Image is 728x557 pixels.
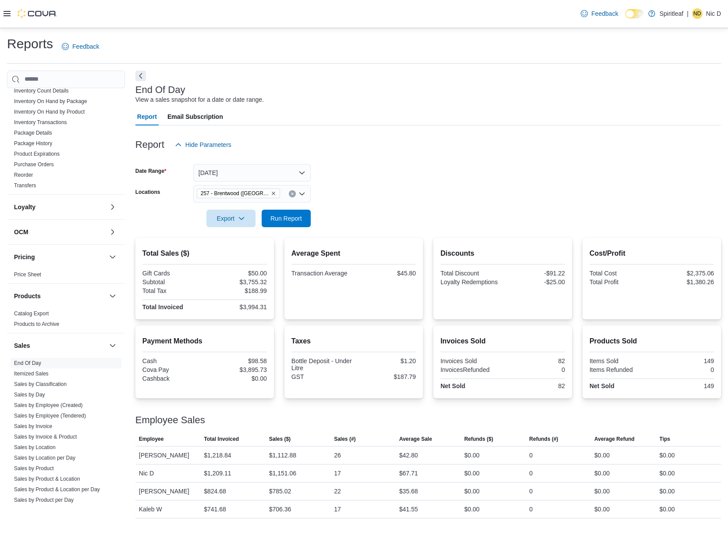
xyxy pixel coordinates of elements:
[464,486,479,496] div: $0.00
[14,310,49,317] span: Catalog Export
[14,311,49,317] a: Catalog Export
[14,486,100,493] a: Sales by Product & Location per Day
[464,436,493,443] span: Refunds ($)
[529,436,558,443] span: Refunds (#)
[14,402,83,408] a: Sales by Employee (Created)
[14,292,106,300] button: Products
[18,9,57,18] img: Cova
[594,468,610,478] div: $0.00
[14,253,35,261] h3: Pricing
[142,303,183,311] strong: Total Invoiced
[440,357,501,364] div: Invoices Sold
[14,496,74,503] span: Sales by Product per Day
[14,182,36,189] span: Transfers
[291,373,352,380] div: GST
[693,8,701,19] span: ND
[355,373,416,380] div: $187.79
[14,465,54,471] a: Sales by Product
[201,189,269,198] span: 257 - Brentwood ([GEOGRAPHIC_DATA])
[14,341,106,350] button: Sales
[653,366,714,373] div: 0
[14,140,52,146] a: Package History
[135,139,164,150] h3: Report
[206,270,267,277] div: $50.00
[204,436,239,443] span: Total Invoiced
[14,228,28,236] h3: OCM
[14,130,52,136] a: Package Details
[14,360,41,367] span: End Of Day
[440,366,501,373] div: InvoicesRefunded
[142,270,203,277] div: Gift Cards
[14,413,86,419] a: Sales by Employee (Tendered)
[204,486,226,496] div: $824.68
[291,270,352,277] div: Transaction Average
[289,190,296,197] button: Clear input
[206,303,267,311] div: $3,994.31
[142,248,267,259] h2: Total Sales ($)
[7,269,125,283] div: Pricing
[687,8,689,19] p: |
[135,446,200,464] div: [PERSON_NAME]
[355,357,416,364] div: $1.20
[660,504,675,514] div: $0.00
[504,278,565,286] div: -$25.00
[14,228,106,236] button: OCM
[270,214,302,223] span: Run Report
[7,308,125,333] div: Products
[14,341,30,350] h3: Sales
[14,321,59,327] a: Products to Archive
[135,71,146,81] button: Next
[594,486,610,496] div: $0.00
[14,98,87,105] span: Inventory On Hand by Package
[107,291,118,301] button: Products
[14,253,106,261] button: Pricing
[269,468,296,478] div: $1,151.06
[142,278,203,286] div: Subtotal
[135,85,185,95] h3: End Of Day
[193,164,311,182] button: [DATE]
[14,119,67,126] span: Inventory Transactions
[653,382,714,389] div: 149
[14,444,56,450] a: Sales by Location
[14,182,36,189] a: Transfers
[142,336,267,346] h2: Payment Methods
[577,5,621,22] a: Feedback
[14,271,41,278] a: Price Sheet
[142,357,203,364] div: Cash
[399,436,432,443] span: Average Sale
[440,278,501,286] div: Loyalty Redemptions
[135,415,205,425] h3: Employee Sales
[529,504,533,514] div: 0
[206,366,267,373] div: $3,895.73
[14,454,75,461] span: Sales by Location per Day
[14,486,100,493] span: Sales by Product & Location per Day
[206,375,267,382] div: $0.00
[464,450,479,461] div: $0.00
[14,98,87,104] a: Inventory On Hand by Package
[14,402,83,409] span: Sales by Employee (Created)
[591,9,618,18] span: Feedback
[14,161,54,168] a: Purchase Orders
[334,436,355,443] span: Sales (#)
[14,203,36,211] h3: Loyalty
[14,475,80,482] span: Sales by Product & Location
[590,382,614,389] strong: Net Sold
[440,248,565,259] h2: Discounts
[7,358,125,509] div: Sales
[269,504,291,514] div: $706.36
[269,486,291,496] div: $785.02
[298,190,305,197] button: Open list of options
[262,210,311,227] button: Run Report
[594,436,635,443] span: Average Refund
[504,357,565,364] div: 82
[14,271,41,278] span: Price Sheet
[14,172,33,178] a: Reorder
[135,464,200,482] div: Nic D
[135,189,160,196] label: Locations
[204,504,226,514] div: $741.68
[135,482,200,500] div: [PERSON_NAME]
[594,504,610,514] div: $0.00
[529,468,533,478] div: 0
[14,171,33,179] span: Reorder
[7,35,53,53] h1: Reports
